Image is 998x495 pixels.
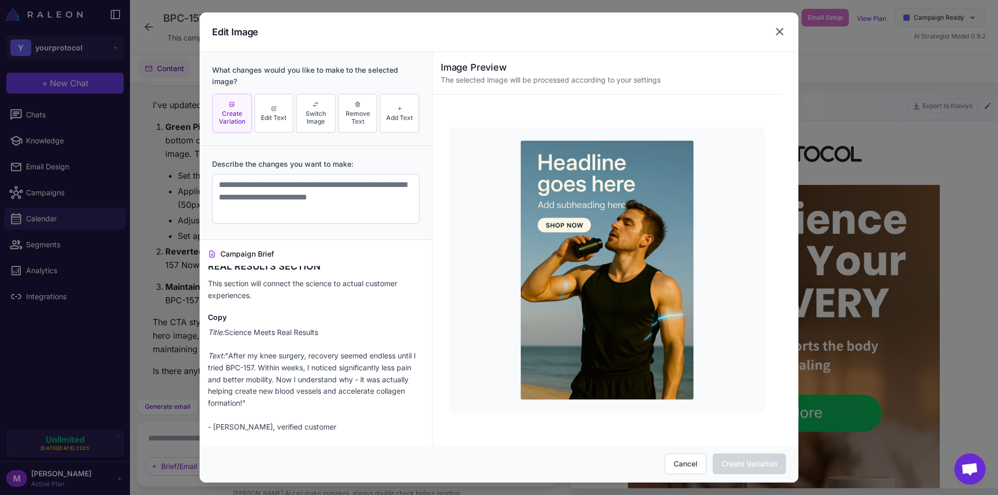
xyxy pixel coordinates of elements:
button: Create Variation [713,453,786,474]
p: The selected image will be processed according to your settings [441,74,773,86]
a: Open chat [954,453,986,485]
em: Text: [208,351,225,360]
img: Person showing improved mobility and recovery with BPC-157 [520,140,694,400]
div: What changes would you like to make to the selected image? [212,64,419,87]
h3: REAL RESULTS SECTION [208,259,424,274]
label: Describe the changes you want to make: [212,158,419,170]
button: Add Text [379,93,419,133]
span: Edit Text [261,114,286,122]
p: This section will connect the science to actual customer experiences. [208,278,424,302]
h4: Copy [208,312,424,323]
span: Create Variation [215,110,249,125]
h4: Campaign Brief [208,248,424,260]
span: Remove Text [341,110,375,125]
button: Cancel [665,453,706,474]
button: Switch Image [296,93,336,133]
p: Science Meets Real Results "After my knee surgery, recovery seemed endless until I tried BPC-157.... [208,327,424,469]
em: Title: [208,328,225,337]
button: Create Variation [212,93,252,133]
button: Remove Text [338,93,378,133]
button: Edit Text [254,93,294,133]
img: Logo placeholder [120,9,276,51]
span: Switch Image [299,110,333,125]
span: Add Text [386,114,413,122]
